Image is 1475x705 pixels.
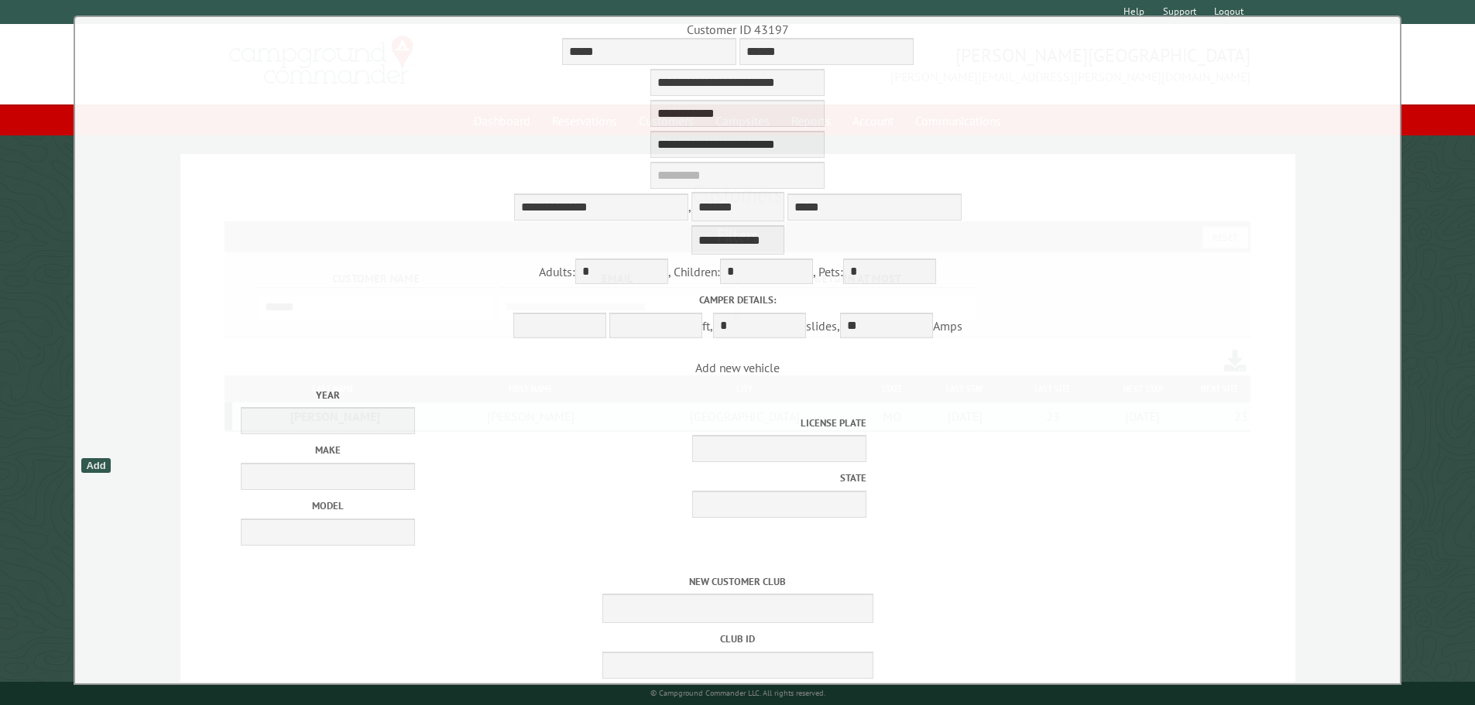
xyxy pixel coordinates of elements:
[79,574,1396,589] label: New customer club
[79,21,1396,38] div: Customer ID 43197
[149,443,506,457] label: Make
[79,293,1396,307] label: Camper details:
[81,458,110,473] div: Add
[79,631,1396,646] label: Club ID
[149,388,506,402] label: Year
[79,131,1396,258] div: ,
[511,416,867,430] label: License Plate
[79,258,1396,288] div: Adults: , Children: , Pets:
[149,498,506,513] label: Model
[650,688,825,698] small: © Campground Commander LLC. All rights reserved.
[511,471,867,485] label: State
[79,360,1396,556] span: Add new vehicle
[79,293,1396,341] div: ft, slides, Amps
